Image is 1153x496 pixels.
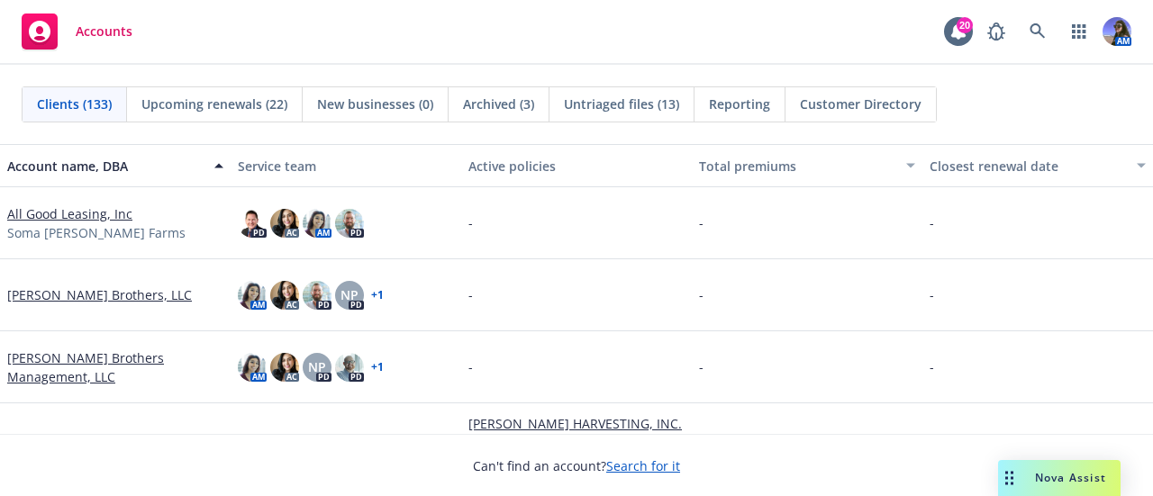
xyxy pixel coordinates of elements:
img: photo [270,281,299,310]
button: Service team [231,144,461,187]
span: Reporting [709,95,770,113]
span: - [930,213,934,232]
span: Accounts [76,24,132,39]
div: Total premiums [699,157,895,176]
span: - [468,285,473,304]
a: [PERSON_NAME] HARVESTING, INC. - Commercial Auto [468,414,685,452]
span: Can't find an account? [473,456,680,475]
img: photo [335,209,364,238]
span: - [468,357,473,376]
div: Drag to move [998,460,1021,496]
span: Soma [PERSON_NAME] Farms [7,223,186,242]
a: Search [1020,14,1056,50]
span: - [699,213,704,232]
span: NP [340,285,359,304]
span: Upcoming renewals (22) [141,95,287,113]
span: New businesses (0) [317,95,433,113]
span: Nova Assist [1035,470,1106,485]
span: - [699,357,704,376]
button: Nova Assist [998,460,1121,496]
img: photo [1103,17,1131,46]
a: + 1 [371,362,384,373]
div: Closest renewal date [930,157,1126,176]
span: NP [308,357,326,376]
div: Account name, DBA [7,157,204,176]
div: 20 [957,17,973,33]
span: - [930,357,934,376]
button: Total premiums [692,144,922,187]
div: Service team [238,157,454,176]
img: photo [270,353,299,382]
img: photo [335,353,364,382]
a: Search for it [606,457,680,474]
a: Switch app [1061,14,1097,50]
a: Report a Bug [978,14,1014,50]
span: - [468,213,473,232]
img: photo [303,209,331,238]
a: Accounts [14,6,140,57]
a: + 1 [371,290,384,301]
a: [PERSON_NAME] Brothers Management, LLC [7,348,223,386]
a: All Good Leasing, Inc [7,204,132,223]
button: Active policies [461,144,692,187]
span: - [930,285,934,304]
button: Closest renewal date [922,144,1153,187]
img: photo [238,353,267,382]
span: Untriaged files (13) [564,95,679,113]
span: Clients (133) [37,95,112,113]
img: photo [238,281,267,310]
div: Active policies [468,157,685,176]
span: Customer Directory [800,95,921,113]
span: - [699,285,704,304]
img: photo [238,209,267,238]
img: photo [270,209,299,238]
a: [PERSON_NAME] Brothers, LLC [7,285,192,304]
span: Archived (3) [463,95,534,113]
img: photo [303,281,331,310]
